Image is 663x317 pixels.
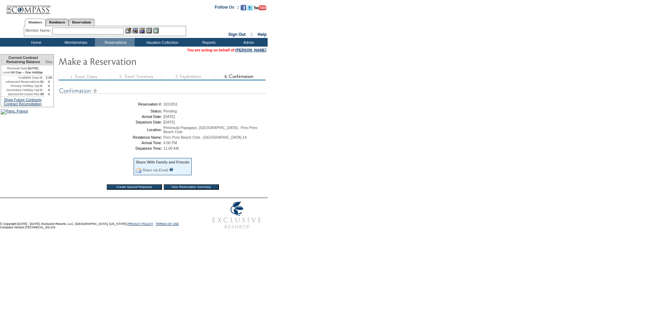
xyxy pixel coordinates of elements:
[228,32,246,37] a: Sign Out
[1,92,40,96] td: Sponsored Guest Res:
[1,84,40,88] td: Primary Holiday Opt:
[1,55,44,66] td: Current Contract Remaining Balance
[58,73,110,80] img: step1_state3.gif
[40,76,45,80] td: 0
[250,32,253,37] span: ::
[40,80,45,84] td: 91
[254,5,266,10] img: Subscribe to our YouTube Channel
[26,28,52,33] div: Member Name:
[1,88,40,92] td: Secondary Holiday Opt:
[169,168,173,171] input: What is this?
[228,38,268,47] td: Admin
[44,76,54,80] td: 2.00
[60,115,162,119] td: Arrival Date:
[215,4,239,12] td: Follow Us ::
[7,66,28,70] span: Renewal Date:
[1,70,44,76] td: 60 Day – One Holiday
[60,126,162,134] td: Location:
[127,222,153,226] a: PRIVACY POLICY
[4,102,42,106] a: Contract Reconciliation
[156,222,179,226] a: TERMS OF USE
[16,38,55,47] td: Home
[60,141,162,145] td: Arrival Time:
[1,76,40,80] td: Available Days:
[45,60,54,64] span: Disc.
[153,28,159,33] img: b_calculator.gif
[241,5,246,10] img: Become our fan on Facebook
[188,38,228,47] td: Reports
[3,70,11,75] span: Level:
[44,88,54,92] td: 0
[236,48,266,52] a: [PERSON_NAME]
[40,92,45,96] td: 99
[163,109,177,113] span: Pending
[163,120,175,124] span: [DATE]
[55,38,95,47] td: Memberships
[241,7,246,11] a: Become our fan on Facebook
[163,135,247,139] span: Poro Poro Beach Club - [GEOGRAPHIC_DATA] 14
[146,28,152,33] img: Reservations
[4,98,41,102] a: Show Future Contracts
[247,5,253,10] img: Follow us on Twitter
[125,28,131,33] img: b_edit.gif
[60,120,162,124] td: Departure Date:
[44,92,54,96] td: 0
[247,7,253,11] a: Follow us on Twitter
[254,7,266,11] a: Subscribe to our YouTube Channel
[60,102,162,106] td: Reservation #:
[163,146,179,150] span: 11:00 AM
[110,73,162,80] img: step2_state3.gif
[142,168,168,172] a: Share via Email
[258,32,267,37] a: Help
[163,141,177,145] span: 4:00 PM
[107,184,162,190] input: Create Special Requests
[162,73,214,80] img: step3_state3.gif
[163,126,257,134] span: Peninsula Papagayo, [GEOGRAPHIC_DATA] - Poro Poro Beach Club
[135,38,188,47] td: Vacation Collection
[1,80,40,84] td: Advanced Reservations:
[25,19,46,26] a: Members
[44,80,54,84] td: 0
[40,84,45,88] td: 0
[163,115,175,119] span: [DATE]
[214,73,266,80] img: step4_state2.gif
[40,88,45,92] td: 0
[139,28,145,33] img: Impersonate
[69,19,95,26] a: Reservations
[1,109,28,115] img: Paris, France
[60,146,162,150] td: Departure Time:
[187,48,266,52] span: You are acting on behalf of:
[58,54,196,68] img: Make Reservation
[1,66,44,70] td: [DATE]
[164,184,219,190] input: View Reservation Summary
[60,135,162,139] td: Residence Name:
[60,109,162,113] td: Status:
[44,84,54,88] td: 0
[163,102,178,106] span: 1819351
[46,19,69,26] a: Residences
[136,160,190,164] div: Share With Family and Friends
[132,28,138,33] img: View
[95,38,135,47] td: Reservations
[206,198,268,232] img: Exclusive Resorts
